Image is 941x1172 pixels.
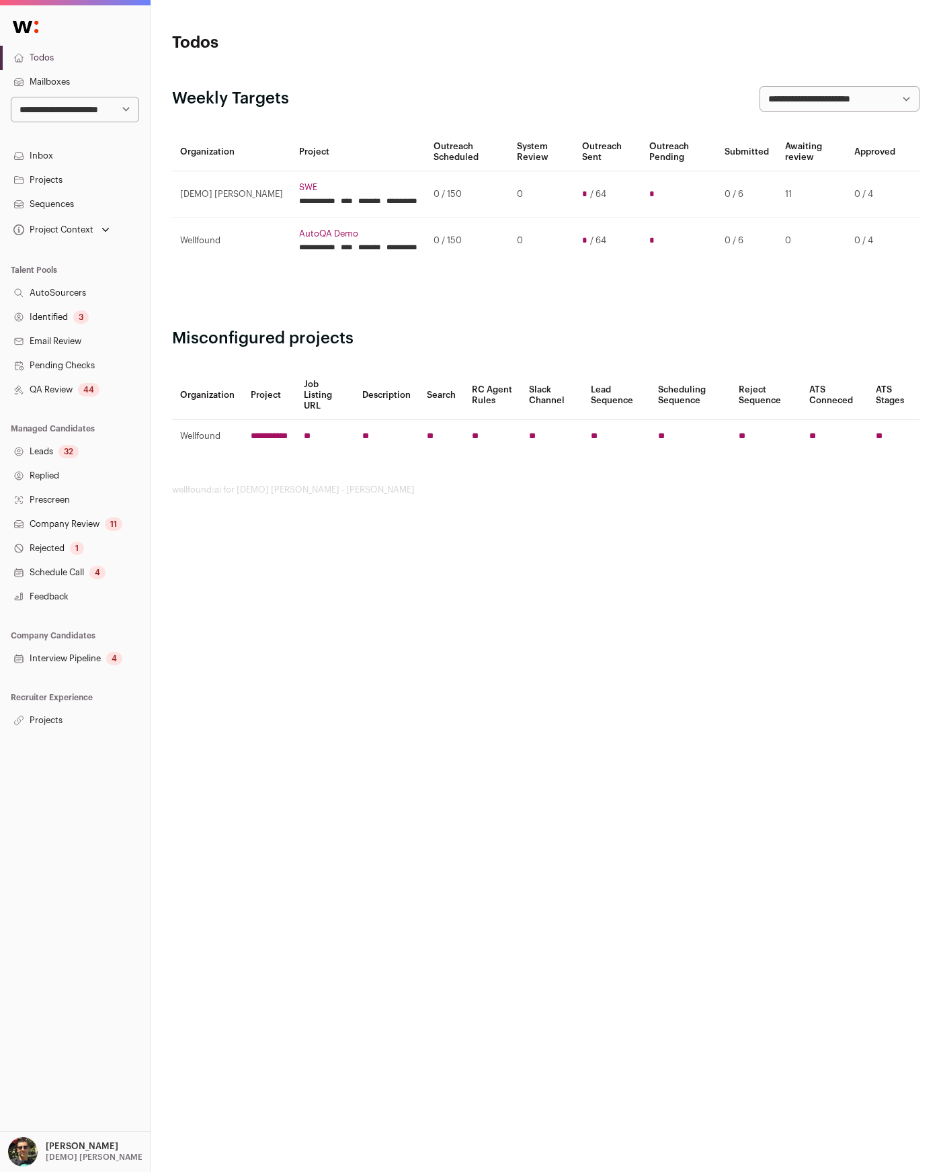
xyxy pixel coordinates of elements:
div: Project Context [11,224,93,235]
th: Organization [172,133,291,171]
th: Slack Channel [521,371,582,420]
div: 4 [106,652,122,665]
th: Reject Sequence [731,371,801,420]
span: / 64 [590,189,606,200]
td: 0 [509,218,574,264]
td: 0 / 4 [846,171,903,218]
img: 8429747-medium_jpg [8,1137,38,1167]
div: 11 [105,517,122,531]
td: 0 / 6 [717,218,777,264]
th: Project [243,371,296,420]
th: Scheduling Sequence [650,371,731,420]
h2: Misconfigured projects [172,328,919,349]
button: Open dropdown [11,220,112,239]
th: Outreach Pending [641,133,717,171]
a: AutoQA Demo [299,228,417,239]
a: SWE [299,182,417,193]
span: / 64 [590,235,606,246]
th: ATS Stages [868,371,919,420]
div: 32 [58,445,79,458]
td: 0 [509,171,574,218]
td: 0 / 150 [425,171,509,218]
th: Submitted [717,133,777,171]
button: Open dropdown [5,1137,145,1167]
th: Job Listing URL [296,371,354,420]
td: Wellfound [172,420,243,453]
h2: Weekly Targets [172,88,289,110]
th: Awaiting review [777,133,846,171]
th: Lead Sequence [583,371,650,420]
img: Wellfound [5,13,46,40]
p: [DEMO] [PERSON_NAME] [46,1152,146,1163]
td: 11 [777,171,846,218]
div: 3 [73,310,89,324]
h1: Todos [172,32,421,54]
td: 0 / 6 [717,171,777,218]
th: Approved [846,133,903,171]
footer: wellfound:ai for [DEMO] [PERSON_NAME] - [PERSON_NAME] [172,485,919,495]
td: Wellfound [172,218,291,264]
div: 44 [78,383,99,396]
p: [PERSON_NAME] [46,1141,118,1152]
td: [DEMO] [PERSON_NAME] [172,171,291,218]
th: Search [419,371,464,420]
td: 0 / 4 [846,218,903,264]
th: Project [291,133,425,171]
th: Organization [172,371,243,420]
td: 0 / 150 [425,218,509,264]
th: Outreach Scheduled [425,133,509,171]
div: 1 [70,542,84,555]
td: 0 [777,218,846,264]
div: 4 [89,566,106,579]
th: System Review [509,133,574,171]
th: Description [354,371,419,420]
th: RC Agent Rules [464,371,522,420]
th: ATS Conneced [801,371,868,420]
th: Outreach Sent [574,133,641,171]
